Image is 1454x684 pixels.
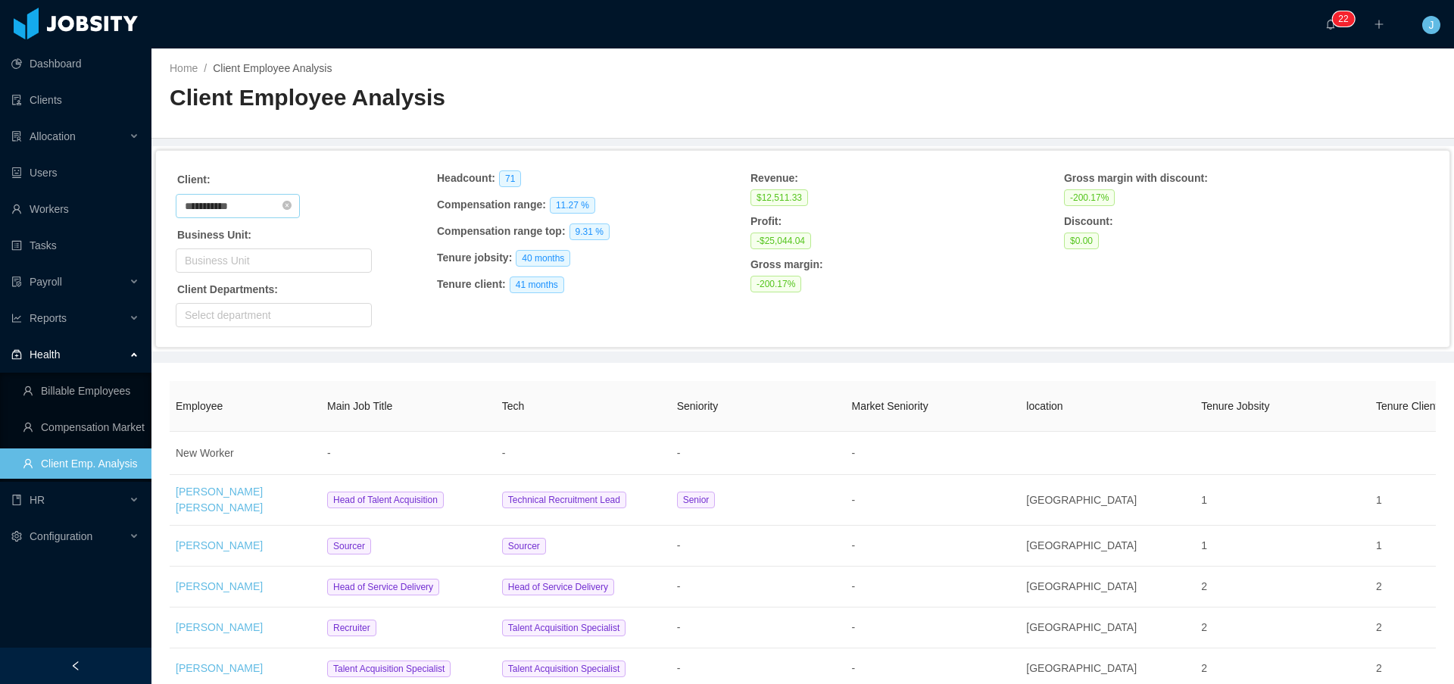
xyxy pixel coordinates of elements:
[327,447,331,459] span: -
[1064,233,1099,249] span: $0.00
[750,189,808,206] span: $12,511.33
[677,447,681,459] span: -
[176,447,234,459] span: New Worker
[1026,494,1137,506] span: [GEOGRAPHIC_DATA]
[1064,189,1115,206] span: -200.17 %
[11,48,139,79] a: icon: pie-chartDashboard
[176,662,263,674] a: [PERSON_NAME]
[851,621,855,633] span: -
[510,276,564,293] span: 41 months
[1376,580,1382,592] span: 2
[1201,494,1207,506] span: 1
[327,579,439,595] span: Head of Service Delivery
[851,447,855,459] span: -
[677,621,681,633] span: -
[550,197,595,214] span: 11.27 %
[1343,11,1349,27] p: 2
[282,201,292,210] i: icon: close-circle
[1201,621,1207,633] span: 2
[1201,539,1207,551] span: 1
[750,276,801,292] span: -200.17 %
[30,130,76,142] span: Allocation
[502,661,626,677] span: Talent Acquisition Specialist
[176,486,263,514] a: [PERSON_NAME] [PERSON_NAME]
[677,539,681,551] span: -
[502,538,546,554] span: Sourcer
[23,448,139,479] a: icon: userClient Emp. Analysis
[516,250,570,267] span: 40 months
[30,312,67,324] span: Reports
[1332,11,1354,27] sup: 22
[677,400,718,412] span: Seniority
[502,447,506,459] span: -
[176,539,263,551] a: [PERSON_NAME]
[177,283,278,295] strong: Client Departments:
[327,661,451,677] span: Talent Acquisition Specialist
[1429,16,1434,34] span: J
[170,62,198,74] a: Home
[750,172,798,184] strong: Revenue :
[1026,621,1137,633] span: [GEOGRAPHIC_DATA]
[1376,662,1382,674] span: 2
[176,400,223,412] span: Employee
[11,85,139,115] a: icon: auditClients
[1376,494,1382,506] span: 1
[185,308,356,323] div: Select department
[1026,580,1137,592] span: [GEOGRAPHIC_DATA]
[30,276,62,288] span: Payroll
[1376,400,1439,412] span: Tenure Client
[1064,172,1208,184] strong: Gross margin with discount :
[177,173,211,186] strong: Client:
[1201,580,1207,592] span: 2
[1325,19,1336,30] i: icon: bell
[1201,662,1207,674] span: 2
[1376,539,1382,551] span: 1
[1376,621,1382,633] span: 2
[1201,400,1269,412] span: Tenure Jobsity
[569,223,610,240] span: 9.31 %
[1026,539,1137,551] span: [GEOGRAPHIC_DATA]
[1026,662,1137,674] span: [GEOGRAPHIC_DATA]
[11,349,22,360] i: icon: medicine-box
[11,313,22,323] i: icon: line-chart
[177,229,251,241] strong: Business Unit:
[851,400,928,412] span: Market Seniority
[327,492,444,508] span: Head of Talent Acquisition
[437,198,546,211] strong: Compensation range :
[30,494,45,506] span: HR
[11,131,22,142] i: icon: solution
[750,215,782,227] strong: Profit :
[502,400,525,412] span: Tech
[677,662,681,674] span: -
[1026,400,1062,412] span: location
[327,620,376,636] span: Recruiter
[851,494,855,506] span: -
[750,233,811,249] span: -$25,044.04
[1338,11,1343,27] p: 2
[204,62,207,74] span: /
[499,170,521,187] span: 71
[30,530,92,542] span: Configuration
[11,495,22,505] i: icon: book
[851,580,855,592] span: -
[502,579,614,595] span: Head of Service Delivery
[11,194,139,224] a: icon: userWorkers
[750,258,823,270] strong: Gross margin :
[30,348,60,361] span: Health
[1064,215,1113,227] strong: Discount :
[437,225,566,237] strong: Compensation range top :
[11,230,139,261] a: icon: profileTasks
[502,620,626,636] span: Talent Acquisition Specialist
[185,253,356,268] div: Business Unit
[851,662,855,674] span: -
[176,621,263,633] a: [PERSON_NAME]
[11,158,139,188] a: icon: robotUsers
[851,539,855,551] span: -
[23,376,139,406] a: icon: userBillable Employees
[437,278,506,290] strong: Tenure client :
[11,276,22,287] i: icon: file-protect
[327,538,371,554] span: Sourcer
[23,412,139,442] a: icon: userCompensation Market
[170,83,803,114] h2: Client Employee Analysis
[502,492,626,508] span: Technical Recruitment Lead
